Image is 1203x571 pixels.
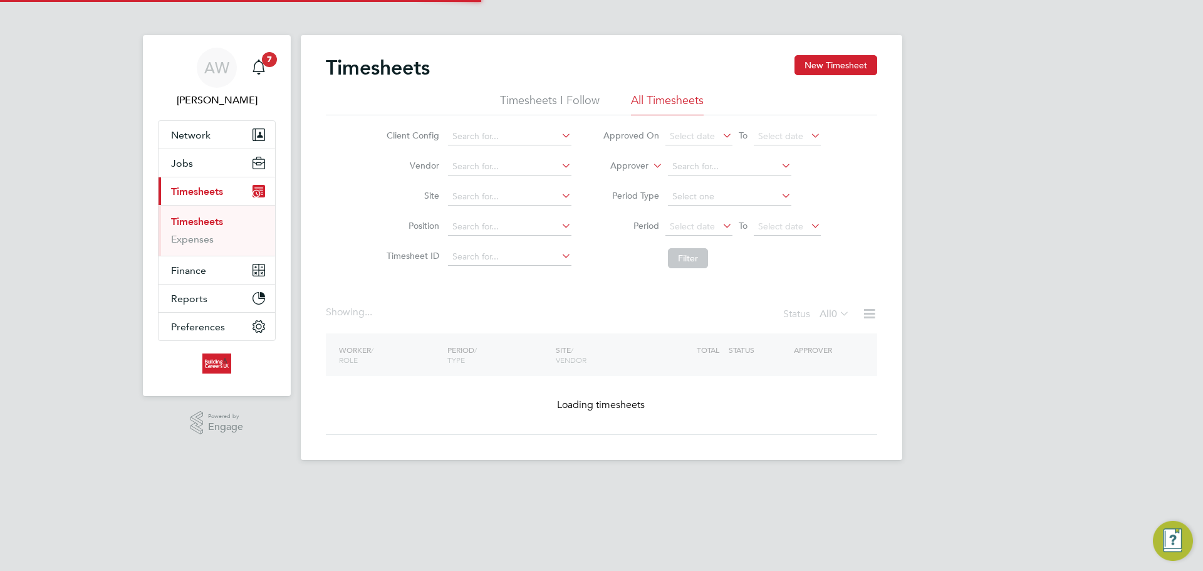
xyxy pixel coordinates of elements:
[448,158,571,175] input: Search for...
[1153,521,1193,561] button: Engage Resource Center
[448,188,571,206] input: Search for...
[831,308,837,320] span: 0
[670,130,715,142] span: Select date
[383,130,439,141] label: Client Config
[383,160,439,171] label: Vendor
[171,265,206,276] span: Finance
[171,233,214,245] a: Expenses
[603,130,659,141] label: Approved On
[208,422,243,432] span: Engage
[158,93,276,108] span: Abbie Weatherby
[158,354,276,374] a: Go to home page
[500,93,600,115] li: Timesheets I Follow
[820,308,850,320] label: All
[159,256,275,284] button: Finance
[204,60,229,76] span: AW
[668,158,791,175] input: Search for...
[670,221,715,232] span: Select date
[326,55,430,80] h2: Timesheets
[592,160,648,172] label: Approver
[783,306,852,323] div: Status
[159,149,275,177] button: Jobs
[159,313,275,340] button: Preferences
[448,248,571,266] input: Search for...
[758,130,803,142] span: Select date
[171,293,207,305] span: Reports
[365,306,372,318] span: ...
[603,190,659,201] label: Period Type
[171,216,223,228] a: Timesheets
[735,217,751,234] span: To
[171,129,211,141] span: Network
[735,127,751,144] span: To
[143,35,291,396] nav: Main navigation
[246,48,271,88] a: 7
[171,186,223,197] span: Timesheets
[758,221,803,232] span: Select date
[262,52,277,67] span: 7
[171,157,193,169] span: Jobs
[448,128,571,145] input: Search for...
[631,93,704,115] li: All Timesheets
[171,321,225,333] span: Preferences
[794,55,877,75] button: New Timesheet
[448,218,571,236] input: Search for...
[158,48,276,108] a: AW[PERSON_NAME]
[159,177,275,205] button: Timesheets
[383,250,439,261] label: Timesheet ID
[159,205,275,256] div: Timesheets
[190,411,244,435] a: Powered byEngage
[202,354,231,374] img: buildingcareersuk-logo-retina.png
[603,220,659,231] label: Period
[383,190,439,201] label: Site
[159,285,275,312] button: Reports
[668,188,791,206] input: Select one
[383,220,439,231] label: Position
[326,306,375,319] div: Showing
[208,411,243,422] span: Powered by
[668,248,708,268] button: Filter
[159,121,275,149] button: Network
